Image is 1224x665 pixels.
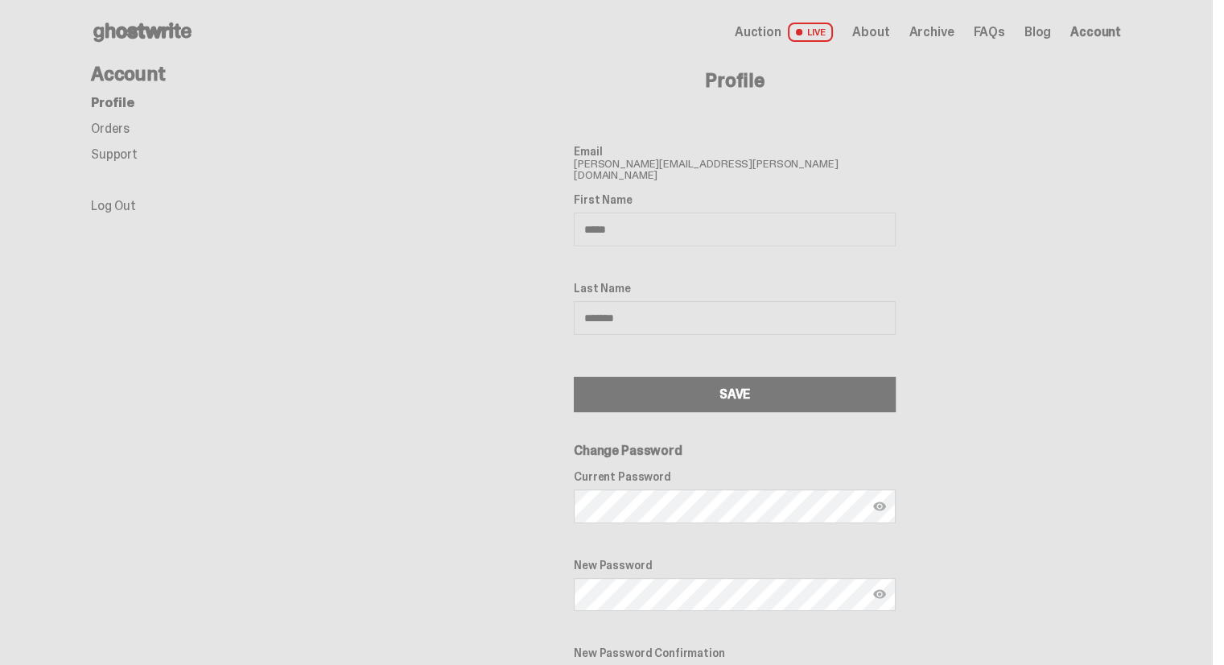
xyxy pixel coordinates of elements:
a: Account [1070,26,1121,39]
label: New Password [574,559,896,572]
h4: Account [91,64,348,84]
label: First Name [574,193,896,206]
a: Archive [909,26,954,39]
img: Show password [873,588,886,601]
button: SAVE [574,377,896,412]
span: Auction [735,26,781,39]
h4: Profile [348,71,1121,90]
label: Current Password [574,470,896,483]
h6: Change Password [574,444,896,457]
a: Blog [1024,26,1051,39]
span: [PERSON_NAME][EMAIL_ADDRESS][PERSON_NAME][DOMAIN_NAME] [574,145,896,180]
a: Auction LIVE [735,23,833,42]
a: Orders [91,120,130,137]
a: Support [91,146,138,163]
a: Log Out [91,197,136,214]
label: Email [574,145,896,158]
label: Last Name [574,282,896,295]
a: FAQs [973,26,1004,39]
a: About [852,26,889,39]
a: Profile [91,94,134,111]
span: LIVE [788,23,834,42]
div: SAVE [719,388,750,401]
img: Show password [873,500,886,513]
label: New Password Confirmation [574,646,896,659]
